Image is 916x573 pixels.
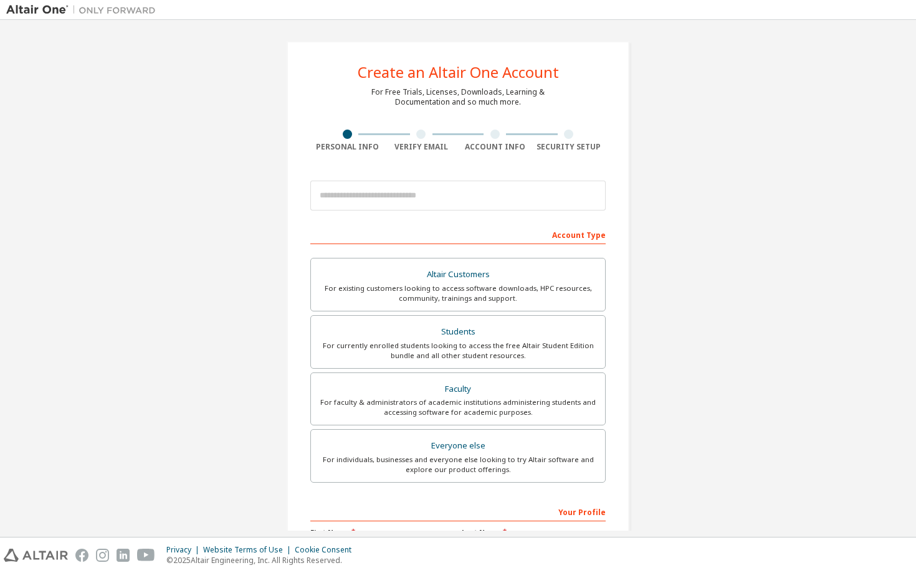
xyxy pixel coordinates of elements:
div: For Free Trials, Licenses, Downloads, Learning & Documentation and so much more. [371,87,545,107]
img: youtube.svg [137,549,155,562]
img: altair_logo.svg [4,549,68,562]
div: Account Type [310,224,606,244]
div: Your Profile [310,501,606,521]
div: Altair Customers [318,266,598,283]
div: Students [318,323,598,341]
div: Everyone else [318,437,598,455]
div: Privacy [166,545,203,555]
img: linkedin.svg [117,549,130,562]
div: For currently enrolled students looking to access the free Altair Student Edition bundle and all ... [318,341,598,361]
div: For existing customers looking to access software downloads, HPC resources, community, trainings ... [318,283,598,303]
div: Cookie Consent [295,545,359,555]
div: Faculty [318,381,598,398]
label: Last Name [462,528,606,537]
div: Account Info [458,142,532,152]
label: First Name [310,528,454,537]
div: Verify Email [384,142,459,152]
div: For individuals, businesses and everyone else looking to try Altair software and explore our prod... [318,455,598,475]
img: Altair One [6,4,162,16]
img: facebook.svg [75,549,88,562]
div: Personal Info [310,142,384,152]
div: Website Terms of Use [203,545,295,555]
p: © 2025 Altair Engineering, Inc. All Rights Reserved. [166,555,359,566]
img: instagram.svg [96,549,109,562]
div: For faculty & administrators of academic institutions administering students and accessing softwa... [318,397,598,417]
div: Security Setup [532,142,606,152]
div: Create an Altair One Account [358,65,559,80]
